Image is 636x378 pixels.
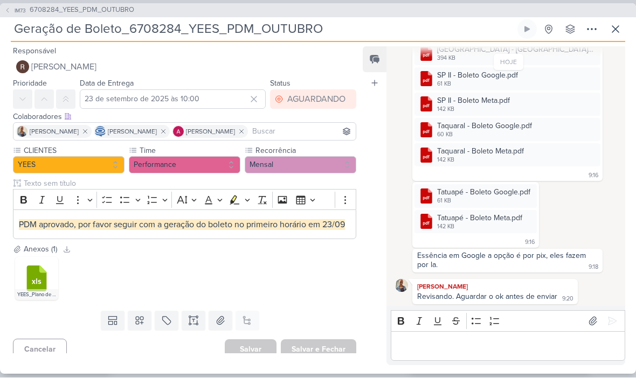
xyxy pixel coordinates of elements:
[417,292,557,302] div: Revisando. Aguardar o ok antes de enviar
[129,157,240,174] button: Performance
[437,156,524,165] div: 142 KB
[270,90,356,109] button: AGUARDANDO
[414,68,600,91] div: SP II - Boleto Google.pdf
[15,290,58,300] div: YEES_Plano de Mídia_Outubro_2025 (1).xlsx
[108,127,157,137] span: [PERSON_NAME]
[437,121,532,132] div: Taquaral - Boleto Google.pdf
[437,106,510,114] div: 142 KB
[17,127,27,137] img: Iara Santos
[16,61,29,74] img: Rafael Dornelles
[19,220,345,230] span: PDM aprovado, por favor seguir com a geração do boleto no primeiro horário em 23/09
[13,157,125,174] button: YEES
[13,111,356,123] div: Colaboradores
[139,145,240,157] label: Time
[414,144,600,167] div: Taquaral - Boleto Meta.pdf
[395,279,408,292] img: Iara Santos
[250,125,354,138] input: Buscar
[523,25,531,34] div: Ligar relógio
[13,339,67,360] button: Cancelar
[391,311,625,332] div: Editor toolbar
[31,61,96,74] span: [PERSON_NAME]
[245,157,356,174] button: Mensal
[437,131,532,139] div: 60 KB
[437,70,518,81] div: SP II - Boleto Google.pdf
[80,90,266,109] input: Select a date
[11,20,515,39] input: Kard Sem Título
[30,127,79,137] span: [PERSON_NAME]
[437,223,522,232] div: 142 KB
[414,211,537,234] div: Tatuapé - Boleto Meta.pdf
[437,44,594,55] div: [GEOGRAPHIC_DATA] - [GEOGRAPHIC_DATA] Meta.pdf
[414,185,537,208] div: Tatuapé - Boleto Google.pdf
[13,47,56,56] label: Responsável
[254,145,356,157] label: Recorrência
[437,54,594,63] div: 394 KB
[437,95,510,107] div: SP II - Boleto Meta.pdf
[414,93,600,116] div: SP II - Boleto Meta.pdf
[525,239,535,247] div: 9:16
[173,127,184,137] img: Alessandra Gomes
[23,145,125,157] label: CLIENTES
[22,178,356,190] input: Texto sem título
[186,127,235,137] span: [PERSON_NAME]
[437,80,518,89] div: 61 KB
[589,263,598,272] div: 9:18
[562,295,573,304] div: 9:20
[414,282,576,292] div: [PERSON_NAME]
[270,79,291,88] label: Status
[437,146,524,157] div: Taquaral - Boleto Meta.pdf
[13,58,356,77] button: [PERSON_NAME]
[437,187,530,198] div: Tatuapé - Boleto Google.pdf
[414,118,600,142] div: Taquaral - Boleto Google.pdf
[414,42,600,65] div: Parque buena vista - Boleto Meta.pdf
[417,251,588,270] div: Essência em Google a opção é por pix, eles fazem por la.
[589,172,598,180] div: 9:16
[287,93,345,106] div: AGUARDANDO
[13,79,47,88] label: Prioridade
[80,79,134,88] label: Data de Entrega
[437,213,522,224] div: Tatuapé - Boleto Meta.pdf
[13,210,356,240] div: Editor editing area: main
[391,332,625,361] div: Editor editing area: main
[13,190,356,211] div: Editor toolbar
[437,197,530,206] div: 61 KB
[24,244,57,255] div: Anexos (1)
[95,127,106,137] img: Caroline Traven De Andrade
